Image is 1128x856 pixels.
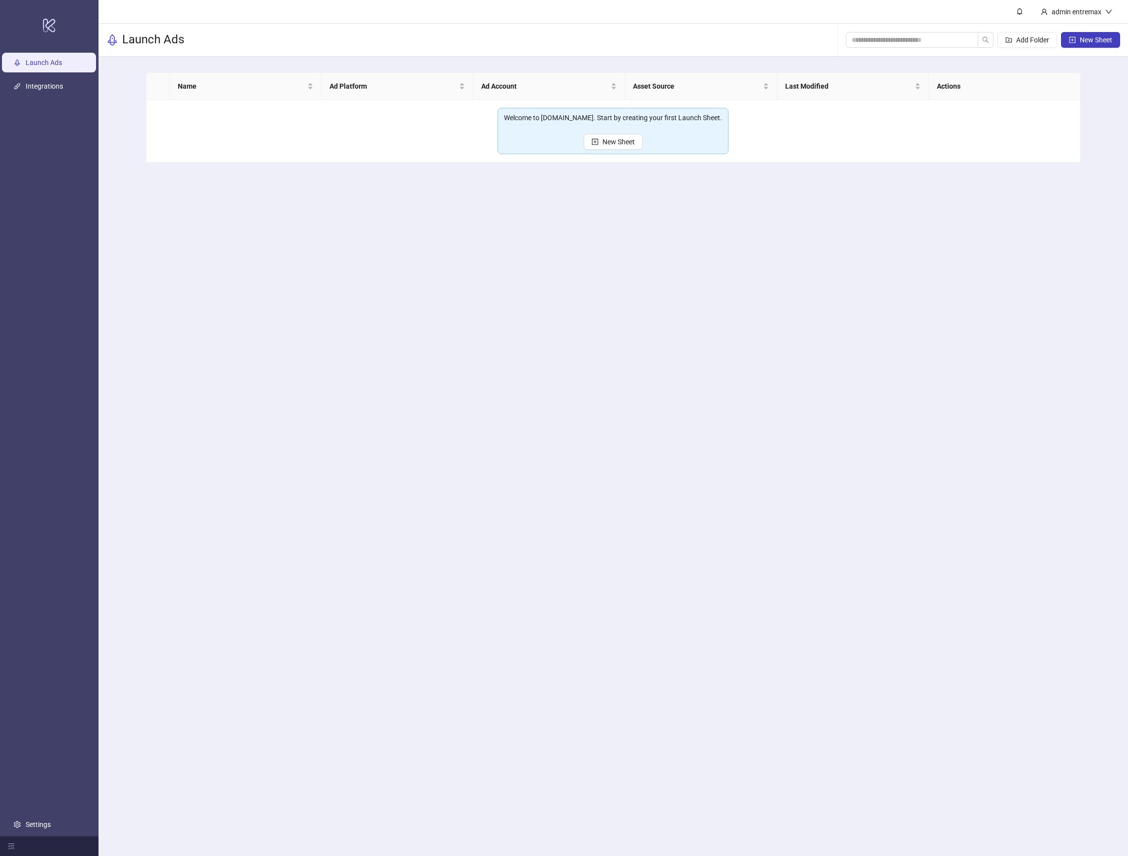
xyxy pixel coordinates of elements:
[106,34,118,46] span: rocket
[504,112,722,123] div: Welcome to [DOMAIN_NAME]. Start by creating your first Launch Sheet.
[777,73,929,100] th: Last Modified
[785,81,913,92] span: Last Modified
[1080,36,1112,44] span: New Sheet
[1105,8,1112,15] span: down
[1016,36,1049,44] span: Add Folder
[929,73,1081,100] th: Actions
[625,73,777,100] th: Asset Source
[584,134,643,150] button: New Sheet
[1041,8,1048,15] span: user
[982,36,989,43] span: search
[1061,32,1120,48] button: New Sheet
[473,73,625,100] th: Ad Account
[592,138,598,145] span: plus-square
[1048,6,1105,17] div: admin entremax
[1016,8,1023,15] span: bell
[26,82,63,90] a: Integrations
[170,73,322,100] th: Name
[26,59,62,66] a: Launch Ads
[1005,36,1012,43] span: folder-add
[330,81,457,92] span: Ad Platform
[602,138,635,146] span: New Sheet
[178,81,305,92] span: Name
[8,843,15,850] span: menu-fold
[122,32,184,48] h3: Launch Ads
[633,81,761,92] span: Asset Source
[26,821,51,828] a: Settings
[322,73,473,100] th: Ad Platform
[1069,36,1076,43] span: plus-square
[997,32,1057,48] button: Add Folder
[481,81,609,92] span: Ad Account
